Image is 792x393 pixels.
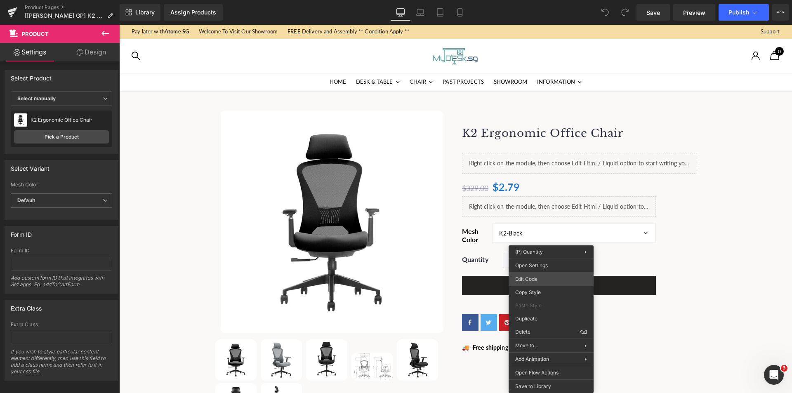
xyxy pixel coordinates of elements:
[187,315,228,356] img: K2 Ergonomic Office Chair
[25,4,120,11] a: Product Pages
[515,342,585,349] span: Move to...
[80,2,158,12] span: Welcome To Visit Our Showroom
[135,9,155,16] span: Library
[17,95,56,101] b: Select manually
[515,262,587,269] span: Open Settings
[515,369,587,377] span: Open Flow Actions
[22,31,49,37] span: Product
[11,182,112,190] label: Mesh Color
[170,9,216,16] div: Assign Products
[141,315,183,356] img: K2 Ergonomic Office Chair
[515,275,587,283] span: Edit Code
[764,365,784,385] iframe: Intercom live chat
[420,257,460,264] span: Add To Cart
[515,289,587,296] span: Copy Style
[375,48,408,67] a: SHOWROOM
[278,315,319,356] img: K2 Ergonomic Office Chair
[632,22,641,40] a: Sign in
[11,300,42,312] div: Extra Class
[617,4,633,21] button: Redo
[515,249,543,255] span: (P) Quantity
[11,248,112,254] div: Form ID
[580,328,587,336] span: ⌫
[120,4,160,21] a: New Library
[31,117,109,123] div: K2 Ergonomic Office Chair
[772,4,789,21] button: More
[673,4,715,21] a: Preview
[96,315,137,356] img: K2 Ergonomic Office Chair
[343,102,504,115] a: K2 Ergonomic Office Chair
[350,319,443,326] b: - Free shipping and Free installation
[210,48,227,67] a: HOME
[646,8,660,17] span: Save
[373,153,401,172] span: $2.79
[418,48,462,67] a: INFORMATION
[781,365,787,372] span: 3
[641,2,660,12] a: Support
[420,228,459,241] span: (P) Quantity
[25,12,104,19] span: [[PERSON_NAME] GP] K2 Product
[11,322,112,327] div: Extra Class
[61,43,121,61] a: Design
[343,251,537,271] button: Add To Cart
[683,8,705,17] span: Preview
[45,3,70,10] strong: Atome SG
[11,275,112,293] div: Add custom form ID that integrates with 3rd apps. Eg: addToCartForm
[515,328,580,336] span: Delete
[343,231,384,238] label: Quantity
[323,48,365,67] a: PAST PROJECTS
[515,355,585,363] span: Add Animation
[719,4,769,21] button: Publish
[101,86,324,308] img: K2 Ergonomic Office Chair
[515,302,587,309] span: Paste Style
[12,48,660,67] nav: Menu
[459,228,469,241] a: Expand / Collapse
[232,328,273,356] img: K2 Ergonomic Office Chair
[515,383,587,390] span: Save to Library
[168,2,290,12] span: FREE Delivery and Assembly ** Condition Apply **
[11,160,50,172] div: Select Variant
[651,22,660,40] a: Winkelwagen
[450,4,470,21] a: Mobile
[237,48,280,67] a: DESK & TABLE
[391,4,410,21] a: Desktop
[14,130,109,144] a: Pick a Product
[12,22,21,40] a: search
[597,4,613,21] button: Undo
[343,318,578,327] p: 🚚
[728,9,749,16] span: Publish
[515,315,587,322] span: Duplicate
[306,19,368,43] img: My Desk Logo
[410,4,430,21] a: Laptop
[17,197,35,203] b: Default
[14,113,27,127] img: pImage
[11,226,32,238] div: Form ID
[290,48,314,67] a: CHAIR
[12,2,70,12] span: Pay later with
[11,70,52,82] div: Select Product
[430,4,450,21] a: Tablet
[11,348,112,380] div: If you wish to style particular content element differently, then use this field to add a class n...
[343,202,373,222] label: Mesh Color
[343,159,370,168] span: $329.00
